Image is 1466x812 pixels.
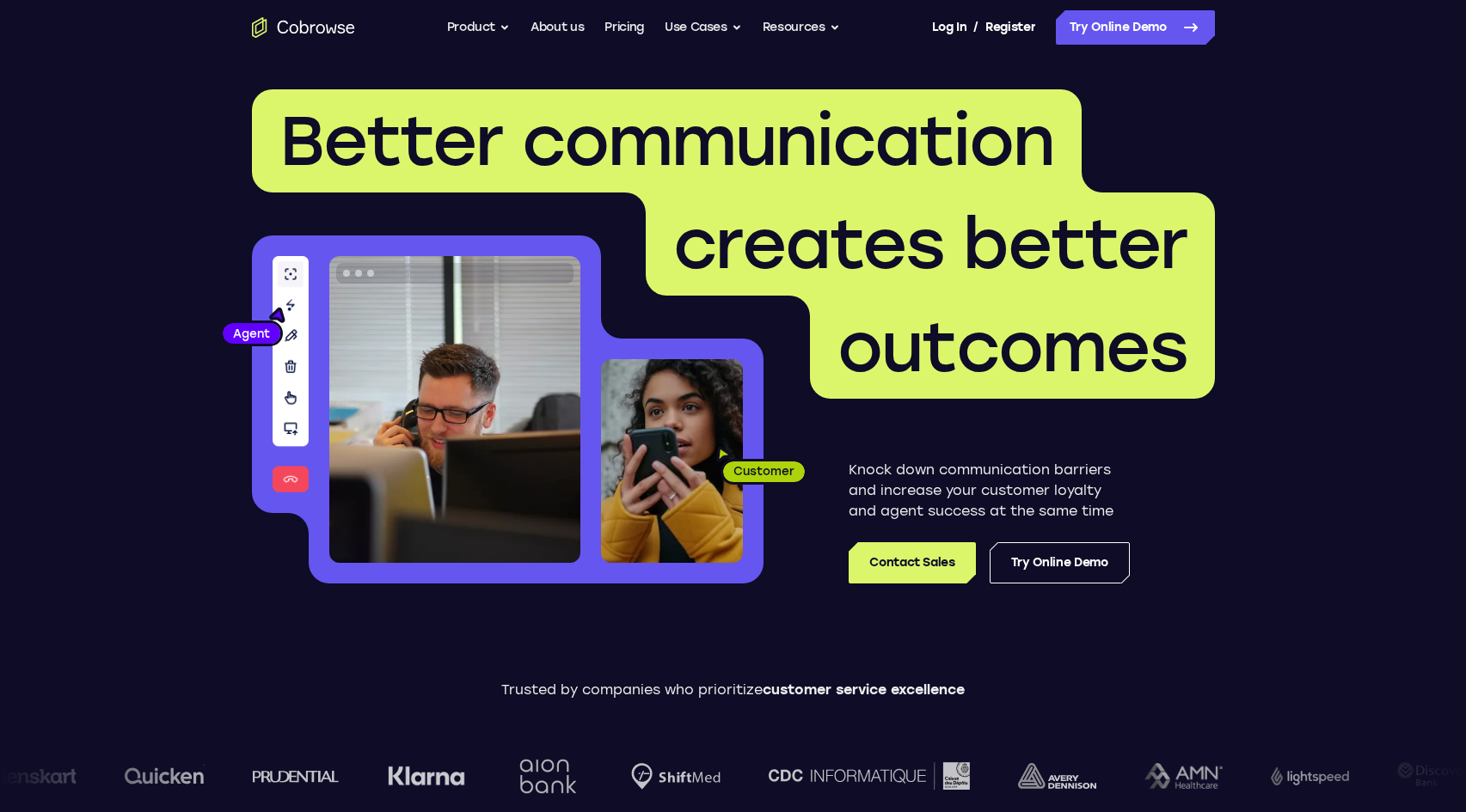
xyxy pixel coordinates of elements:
[837,306,1187,388] span: outcomes
[601,359,743,563] img: A customer holding their phone
[626,763,715,790] img: Shiftmed
[665,10,742,45] button: Use Cases
[763,10,840,45] button: Resources
[673,203,1187,285] span: creates better
[279,100,1054,182] span: Better communication
[248,769,334,783] img: prudential
[1139,763,1218,790] img: AMN Healthcare
[604,10,644,45] a: Pricing
[849,542,975,583] a: Contact Sales
[764,762,965,789] img: CDC Informatique
[329,256,580,563] img: A customer support agent talking on the phone
[508,742,578,811] img: Aion Bank
[763,681,965,698] span: customer service excellence
[990,542,1130,583] a: Try Online Demo
[985,10,1035,45] a: Register
[1056,10,1215,45] a: Try Online Demo
[447,10,511,45] button: Product
[1013,763,1091,789] img: avery-dennison
[973,17,978,38] span: /
[932,10,966,45] a: Log In
[849,460,1130,522] p: Knock down communication barriers and increase your customer loyalty and agent success at the sam...
[531,10,584,45] a: About us
[383,766,460,786] img: Klarna
[252,17,355,38] a: Go to the home page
